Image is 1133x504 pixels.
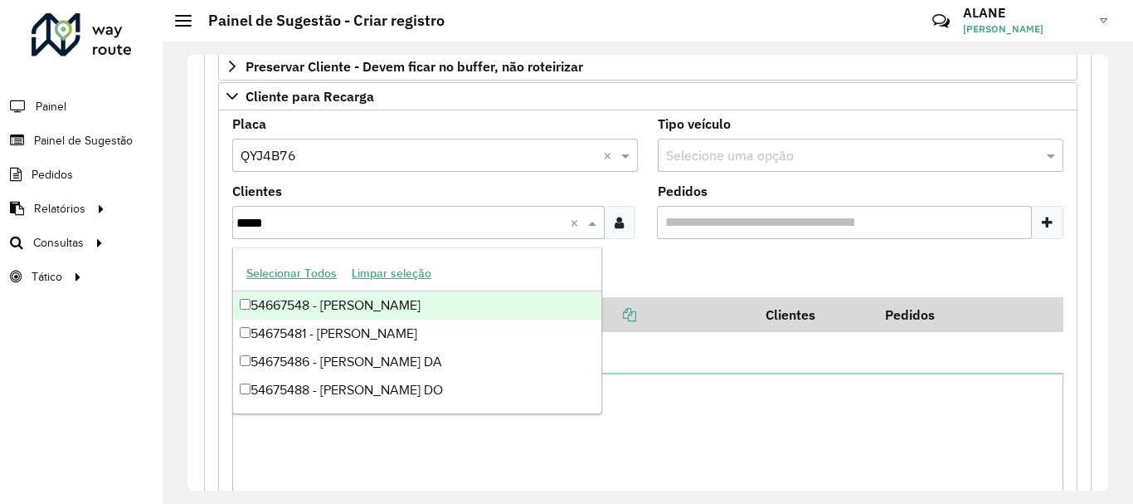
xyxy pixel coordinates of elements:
[32,166,73,183] span: Pedidos
[658,181,708,201] label: Pedidos
[873,297,993,332] th: Pedidos
[34,200,85,218] span: Relatórios
[583,306,636,323] a: Copiar
[239,261,344,286] button: Selecionar Todos
[232,114,266,134] label: Placa
[233,376,601,404] div: 54675488 - [PERSON_NAME] DO
[232,181,282,201] label: Clientes
[923,3,959,39] a: Contato Rápido
[34,132,133,149] span: Painel de Sugestão
[603,145,617,165] span: Clear all
[570,213,584,232] span: Clear all
[754,297,873,332] th: Clientes
[32,268,62,286] span: Tático
[36,98,66,115] span: Painel
[658,114,731,134] label: Tipo veículo
[218,52,1077,81] a: Preservar Cliente - Devem ficar no buffer, não roteirizar
[233,291,601,320] div: 54667548 - [PERSON_NAME]
[232,247,602,414] ng-dropdown-panel: Options list
[33,234,84,252] span: Consultas
[484,297,755,332] th: Código Cliente
[963,5,1087,21] h3: ALANE
[246,60,583,73] span: Preservar Cliente - Devem ficar no buffer, não roteirizar
[963,22,1087,37] span: [PERSON_NAME]
[192,12,445,30] h2: Painel de Sugestão - Criar registro
[233,320,601,348] div: 54675481 - [PERSON_NAME]
[233,348,601,376] div: 54675486 - [PERSON_NAME] DA
[344,261,439,286] button: Limpar seleção
[218,82,1077,110] a: Cliente para Recarga
[246,90,374,103] span: Cliente para Recarga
